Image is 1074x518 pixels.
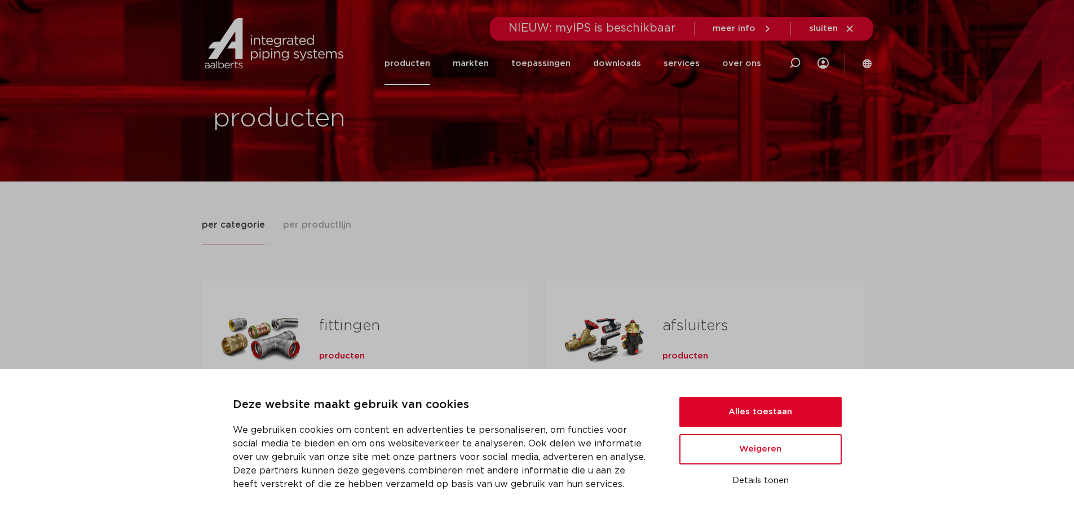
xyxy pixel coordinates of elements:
nav: Menu [384,42,761,85]
a: markten [453,42,489,85]
a: producten [384,42,430,85]
span: per productlijn [283,218,351,232]
button: Weigeren [679,434,842,464]
a: over ons [722,42,761,85]
p: We gebruiken cookies om content en advertenties te personaliseren, om functies voor social media ... [233,423,652,491]
span: per categorie [202,218,265,232]
a: downloads [593,42,641,85]
button: Details tonen [679,471,842,490]
a: fittingen [319,318,380,333]
a: sluiten [809,24,855,34]
a: producten [662,351,708,362]
span: NIEUW: myIPS is beschikbaar [509,23,676,34]
a: producten [319,351,365,362]
a: meer info [713,24,772,34]
p: Deze website maakt gebruik van cookies [233,396,652,414]
a: afsluiters [662,318,728,333]
span: sluiten [809,24,838,33]
a: services [664,42,700,85]
button: Alles toestaan [679,397,842,427]
span: meer info [713,24,755,33]
h1: producten [213,101,532,137]
a: toepassingen [511,42,571,85]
